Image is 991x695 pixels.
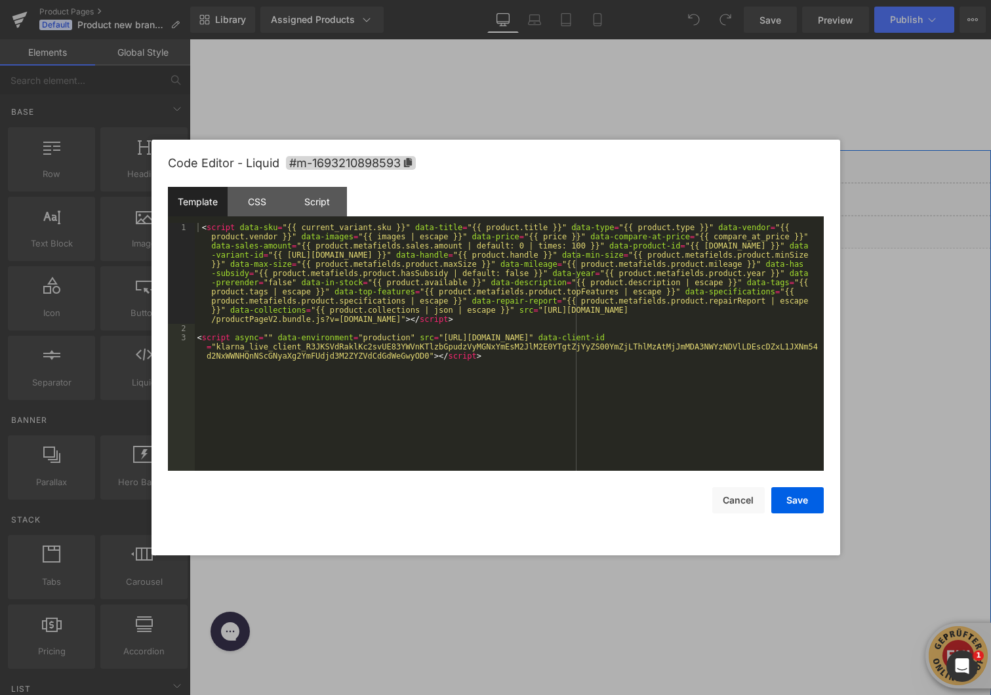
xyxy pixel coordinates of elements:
[168,187,228,216] div: Template
[287,187,347,216] div: Script
[771,487,824,513] button: Save
[946,650,978,682] iframe: Intercom live chat
[44,111,61,130] a: Expand / Collapse
[17,111,44,130] span: Row
[286,156,416,170] span: Click to copy
[712,487,765,513] button: Cancel
[168,324,195,333] div: 2
[168,333,195,361] div: 3
[168,223,195,324] div: 1
[168,156,279,170] span: Code Editor - Liquid
[228,187,287,216] div: CSS
[14,568,67,616] iframe: Gorgias live chat messenger
[973,650,984,661] span: 1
